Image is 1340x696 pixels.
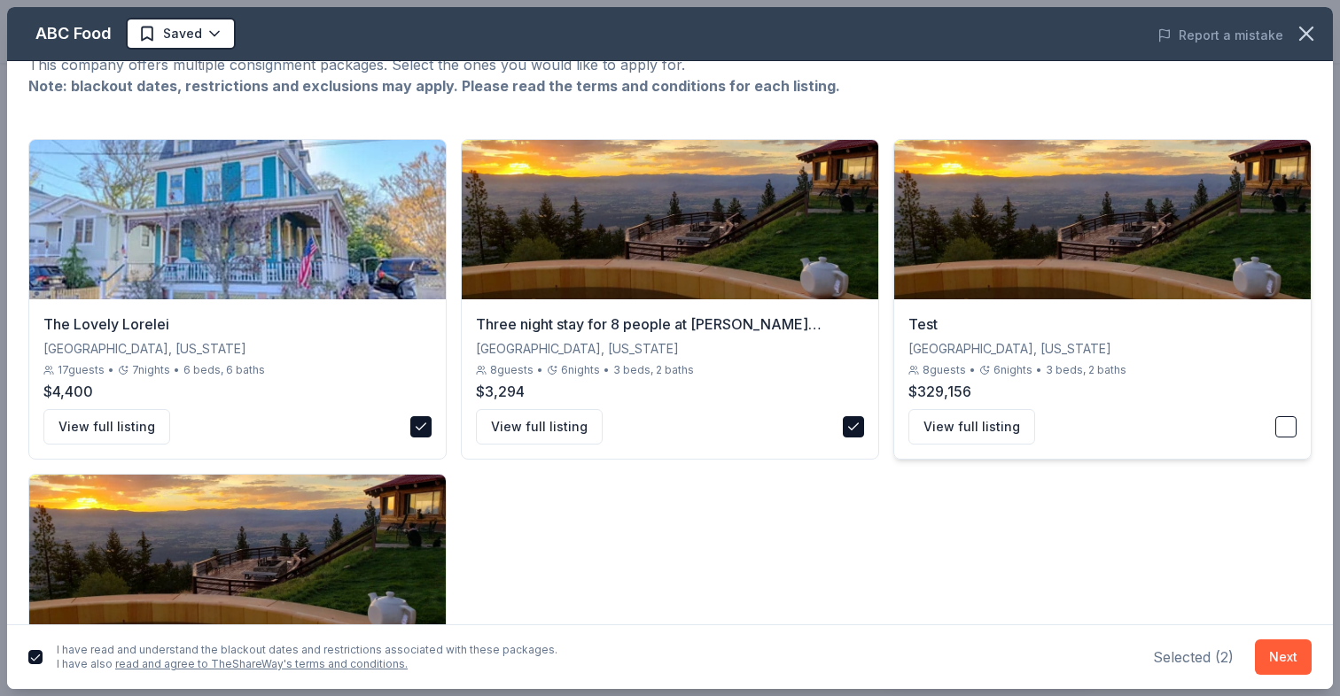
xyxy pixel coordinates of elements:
[57,643,557,671] div: I have read and understand the blackout dates and restrictions associated with these packages. I ...
[28,75,1312,97] div: Note: blackout dates, restrictions and exclusions may apply. Please read the terms and conditions...
[476,338,864,360] div: [GEOGRAPHIC_DATA], [US_STATE]
[1153,646,1234,668] div: Selected ( 2 )
[908,381,1297,402] div: $329,156
[43,313,432,335] div: The Lovely Lorelei
[115,657,408,670] a: read and agree to TheShareWay's terms and conditions.
[476,409,603,445] button: View full listing
[108,363,114,377] div: •
[476,313,864,335] div: Three night stay for 8 people at [PERSON_NAME][GEOGRAPHIC_DATA] and Retreat in the [GEOGRAPHIC_DA...
[604,363,610,377] div: •
[476,381,864,402] div: $3,294
[894,140,1311,299] img: Test
[35,19,112,48] div: ABC Food
[1036,363,1042,377] div: •
[462,140,878,299] img: Three night stay for 8 people at Downing Mountain Lodge and Retreat in the Rocky Mountains of Mon...
[561,363,600,377] span: 6 nights
[613,363,694,377] div: 3 beds, 2 baths
[163,23,202,44] span: Saved
[908,409,1035,445] button: View full listing
[908,338,1297,360] div: [GEOGRAPHIC_DATA], [US_STATE]
[183,363,265,377] div: 6 beds, 6 baths
[537,363,543,377] div: •
[923,363,966,377] span: 8 guests
[28,54,1312,75] div: This company offers multiple consignment packages. Select the ones you would like to apply for.
[993,363,1032,377] span: 6 nights
[174,363,180,377] div: •
[43,381,432,402] div: $4,400
[970,363,976,377] div: •
[58,363,105,377] span: 17 guests
[1157,25,1283,46] button: Report a mistake
[43,338,432,360] div: [GEOGRAPHIC_DATA], [US_STATE]
[29,475,446,634] img: Test2
[43,409,170,445] button: View full listing
[126,18,236,50] button: Saved
[908,313,1297,335] div: Test
[132,363,170,377] span: 7 nights
[29,140,446,299] img: The Lovely Lorelei
[1046,363,1126,377] div: 3 beds, 2 baths
[490,363,534,377] span: 8 guests
[1255,639,1312,675] button: Next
